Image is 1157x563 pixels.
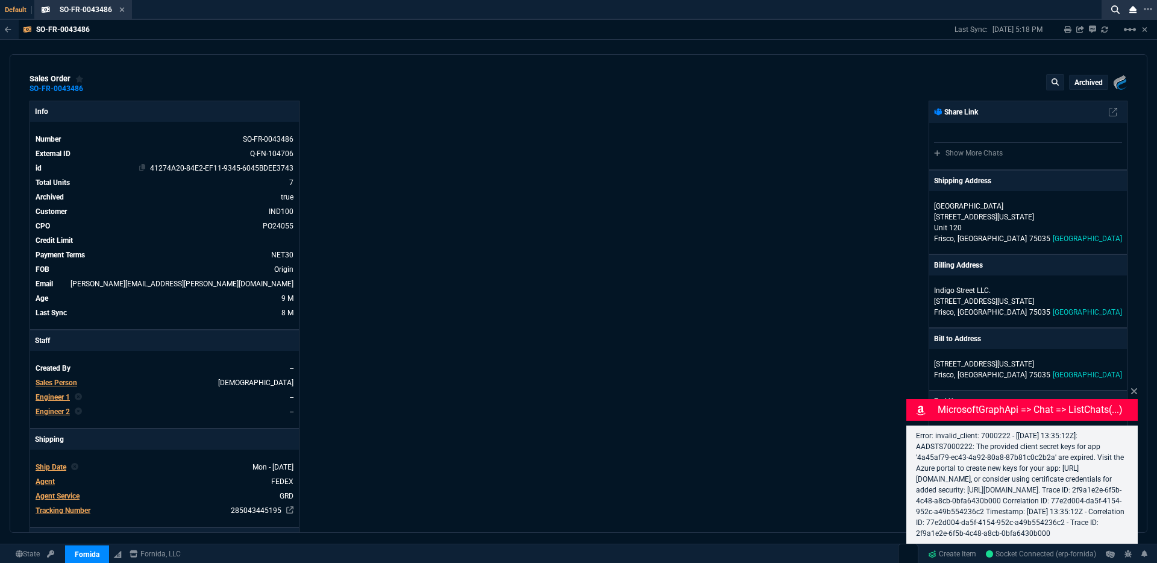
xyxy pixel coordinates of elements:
[35,162,294,174] tr: See Marketplace Order
[35,505,294,517] tr: undefined
[290,407,293,416] span: --
[934,296,1122,307] p: [STREET_ADDRESS][US_STATE]
[271,477,293,486] span: FEDEX
[60,5,112,14] span: SO-FR-0043486
[5,6,32,14] span: Default
[958,234,1027,243] span: [GEOGRAPHIC_DATA]
[1053,371,1122,379] span: [GEOGRAPHIC_DATA]
[150,164,293,172] span: See Marketplace Order
[36,379,77,387] span: Sales Person
[958,308,1027,316] span: [GEOGRAPHIC_DATA]
[35,490,294,502] tr: undefined
[35,133,294,145] tr: See Marketplace Order
[290,364,293,373] span: --
[36,492,80,500] span: Agent Service
[934,260,983,271] p: Billing Address
[243,135,293,143] span: See Marketplace Order
[986,549,1096,559] a: 7Xxe4SZEQZAb3x2hAABc
[934,234,955,243] span: Frisco,
[35,263,294,275] tr: undefined
[36,393,70,401] span: Engineer 1
[35,476,294,488] tr: undefined
[1142,25,1147,34] a: Hide Workbench
[992,25,1043,34] p: [DATE] 5:18 PM
[36,309,67,317] span: Last Sync
[36,265,49,274] span: FOB
[35,362,294,374] tr: undefined
[1053,234,1122,243] span: [GEOGRAPHIC_DATA]
[36,164,42,172] span: id
[35,191,294,203] tr: undefined
[36,193,64,201] span: Archived
[36,135,61,143] span: Number
[36,280,53,288] span: Email
[119,5,125,15] nx-icon: Close Tab
[934,308,955,316] span: Frisco,
[36,294,48,303] span: Age
[30,528,299,549] p: Customer
[1123,22,1137,37] mat-icon: Example home icon
[35,377,294,389] tr: undefined
[12,549,43,559] a: Global State
[36,407,70,416] span: Engineer 2
[263,222,293,230] a: PO24055
[923,545,981,563] a: Create Item
[30,88,83,90] a: SO-FR-0043486
[1106,2,1124,17] nx-icon: Search
[955,25,992,34] p: Last Sync:
[35,206,294,218] tr: undefined
[35,220,294,232] tr: undefined
[75,406,82,417] nx-icon: Clear selected rep
[934,175,991,186] p: Shipping Address
[71,462,78,473] nx-icon: Clear selected rep
[30,429,299,450] p: Shipping
[35,177,294,189] tr: undefined
[281,294,293,303] span: 1/6/25 => 6:00 PM
[30,74,84,84] div: sales order
[43,549,58,559] a: API TOKEN
[35,292,294,304] tr: 1/6/25 => 6:00 PM
[36,251,85,259] span: Payment Terms
[290,393,293,401] span: --
[35,278,294,290] tr: cesar.martinez@icodeschool.com
[252,463,293,471] span: 2025-02-03T00:00:00.000Z
[5,25,11,34] nx-icon: Back to Table
[250,149,293,158] a: See Marketplace Order
[934,149,1003,157] a: Show More Chats
[938,403,1135,417] p: MicrosoftGraphApi => chat => listChats(...)
[281,309,293,317] span: 2/3/25 => 5:18 PM
[934,333,981,344] p: Bill to Address
[986,550,1096,558] span: Socket Connected (erp-fornida)
[36,477,55,486] span: Agent
[916,430,1128,539] p: Error: invalid_client: 7000222 - [[DATE] 13:35:12Z]: AADSTS7000222: The provided client secret ke...
[1053,308,1122,316] span: [GEOGRAPHIC_DATA]
[30,101,299,122] p: Info
[36,506,90,515] span: Tracking Number
[36,364,71,373] span: Created By
[1029,308,1050,316] span: 75035
[218,379,293,387] span: VAHI
[269,207,293,216] a: IND100
[36,178,70,187] span: Total Units
[75,74,84,84] div: Add to Watchlist
[271,251,293,259] span: NET30
[30,330,299,351] p: Staff
[35,148,294,160] tr: See Marketplace Order
[36,207,67,216] span: Customer
[75,392,82,403] nx-icon: Clear selected rep
[36,25,90,34] p: SO-FR-0043486
[36,463,66,471] span: Ship Date
[934,201,1050,212] p: [GEOGRAPHIC_DATA]
[934,285,1050,296] p: Indigo Street LLC.
[289,178,293,187] span: 7
[231,506,281,515] a: 285043445195
[126,549,184,559] a: msbcCompanyName
[281,193,293,201] span: true
[934,107,978,118] p: Share Link
[36,149,71,158] span: External ID
[934,222,1122,233] p: Unit 120
[274,265,293,274] span: Origin
[71,280,293,288] span: cesar.martinez@icodeschool.com
[35,249,294,261] tr: undefined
